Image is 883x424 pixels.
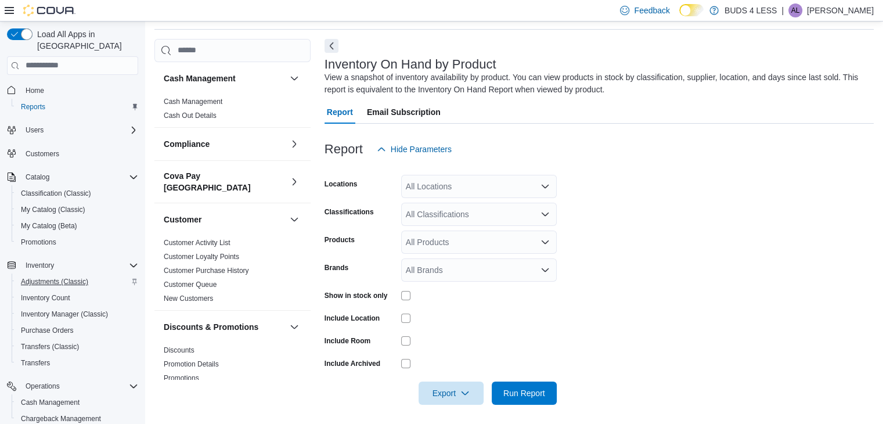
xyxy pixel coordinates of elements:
span: Transfers (Classic) [21,342,79,351]
span: My Catalog (Beta) [16,219,138,233]
button: Purchase Orders [12,322,143,339]
button: Discounts & Promotions [164,321,285,333]
input: Dark Mode [679,4,704,16]
span: Customer Queue [164,280,217,289]
div: Amber LaRoque [788,3,802,17]
span: Catalog [26,173,49,182]
a: Customer Purchase History [164,267,249,275]
button: Adjustments (Classic) [12,274,143,290]
button: Inventory Manager (Classic) [12,306,143,322]
span: Inventory [26,261,54,270]
button: Operations [2,378,143,394]
button: My Catalog (Classic) [12,202,143,218]
a: Cash Out Details [164,112,217,120]
label: Include Room [325,336,370,346]
span: My Catalog (Classic) [16,203,138,217]
span: Catalog [21,170,138,184]
h3: Inventory On Hand by Product [325,58,496,71]
span: My Catalog (Beta) [21,221,77,231]
a: Inventory Count [16,291,75,305]
a: Cash Management [164,98,222,106]
span: Inventory Count [16,291,138,305]
span: Report [327,100,353,124]
button: Reports [12,99,143,115]
button: Inventory Count [12,290,143,306]
span: New Customers [164,294,213,303]
button: Cash Management [12,394,143,411]
div: View a snapshot of inventory availability by product. You can view products in stock by classific... [325,71,868,96]
span: Adjustments (Classic) [21,277,88,286]
button: Discounts & Promotions [287,320,301,334]
p: | [781,3,784,17]
span: Discounts [164,346,194,355]
p: [PERSON_NAME] [807,3,874,17]
span: Classification (Classic) [16,186,138,200]
a: Home [21,84,49,98]
span: Inventory [21,258,138,272]
a: Transfers [16,356,55,370]
span: Adjustments (Classic) [16,275,138,289]
span: Customers [26,149,59,159]
p: BUDS 4 LESS [725,3,777,17]
a: Promotions [164,374,199,382]
a: New Customers [164,294,213,303]
h3: Report [325,142,363,156]
span: Transfers (Classic) [16,340,138,354]
button: Hide Parameters [372,138,456,161]
span: Home [26,86,44,95]
span: Inventory Manager (Classic) [21,310,108,319]
button: Open list of options [540,238,550,247]
span: Users [21,123,138,137]
button: Compliance [164,138,285,150]
a: Cash Management [16,396,84,409]
span: Inventory Count [21,293,70,303]
button: Cova Pay [GEOGRAPHIC_DATA] [164,170,285,193]
span: Operations [21,379,138,393]
button: Inventory [2,257,143,274]
a: Purchase Orders [16,324,78,337]
label: Brands [325,263,348,272]
span: Cash Management [21,398,80,407]
a: Promotion Details [164,360,219,368]
span: Promotions [21,238,56,247]
span: Purchase Orders [21,326,74,335]
span: Operations [26,382,60,391]
span: Reports [16,100,138,114]
button: Users [21,123,48,137]
span: Transfers [16,356,138,370]
span: Customer Loyalty Points [164,252,239,261]
a: Adjustments (Classic) [16,275,93,289]
label: Show in stock only [325,291,388,300]
button: Open list of options [540,210,550,219]
span: Hide Parameters [391,143,452,155]
span: Purchase Orders [16,324,138,337]
h3: Customer [164,214,201,225]
div: Cash Management [154,95,311,127]
h3: Discounts & Promotions [164,321,258,333]
button: Operations [21,379,64,393]
button: Inventory [21,258,59,272]
span: Inventory Manager (Classic) [16,307,138,321]
img: Cova [23,5,75,16]
span: Promotion Details [164,360,219,369]
span: Promotions [164,373,199,383]
a: Transfers (Classic) [16,340,84,354]
button: Cash Management [287,71,301,85]
button: Open list of options [540,182,550,191]
button: Customers [2,145,143,162]
span: Classification (Classic) [21,189,91,198]
button: Promotions [12,234,143,250]
button: Transfers [12,355,143,371]
a: Customer Queue [164,281,217,289]
a: Reports [16,100,50,114]
button: Classification (Classic) [12,185,143,202]
button: Transfers (Classic) [12,339,143,355]
h3: Cash Management [164,73,236,84]
span: Promotions [16,235,138,249]
span: Chargeback Management [21,414,101,423]
button: My Catalog (Beta) [12,218,143,234]
div: Discounts & Promotions [154,343,311,390]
